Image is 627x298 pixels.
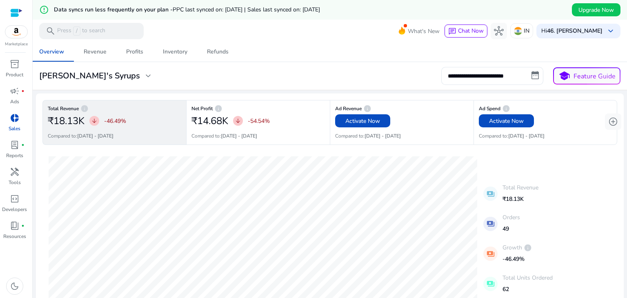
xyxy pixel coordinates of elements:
[445,24,487,38] button: chatChat Now
[494,26,504,36] span: hub
[73,27,80,36] span: /
[57,27,105,36] p: Press to search
[3,233,26,240] p: Resources
[479,114,534,127] button: Activate Now
[10,281,20,291] span: dark_mode
[502,243,532,252] p: Growth
[10,194,20,204] span: code_blocks
[491,23,507,39] button: hub
[9,125,20,132] p: Sales
[335,114,390,127] button: Activate Now
[502,195,538,203] p: ₹18.13K
[48,108,181,109] h6: Total Revenue
[5,26,27,38] img: amazon.svg
[524,244,532,252] span: info
[104,117,126,125] p: -46.49%
[143,71,153,81] span: expand_more
[191,132,257,140] p: Compared to:
[335,108,469,109] h6: Ad Revenue
[483,217,498,231] mat-icon: payments
[578,6,614,14] span: Upgrade Now
[21,89,24,93] span: fiber_manual_record
[502,183,538,192] p: Total Revenue
[191,108,325,109] h6: Net Profit
[345,117,380,125] span: Activate Now
[21,143,24,147] span: fiber_manual_record
[10,59,20,69] span: inventory_2
[39,5,49,15] mat-icon: error_outline
[365,133,401,139] b: [DATE] - [DATE]
[39,49,64,55] div: Overview
[606,26,616,36] span: keyboard_arrow_down
[5,41,28,47] p: Marketplace
[6,152,23,159] p: Reports
[483,277,498,291] mat-icon: payments
[574,71,616,81] p: Feature Guide
[235,118,241,124] span: arrow_downward
[10,98,19,105] p: Ads
[363,105,371,113] span: info
[207,49,229,55] div: Refunds
[9,179,21,186] p: Tools
[173,6,320,13] span: PPC last synced on: [DATE] | Sales last synced on: [DATE]
[221,133,257,139] b: [DATE] - [DATE]
[335,132,401,140] p: Compared to:
[77,133,113,139] b: [DATE] - [DATE]
[558,70,570,82] span: school
[48,115,84,127] h2: ₹18.13K
[553,67,620,85] button: schoolFeature Guide
[10,113,20,123] span: donut_small
[572,3,620,16] button: Upgrade Now
[54,7,320,13] h5: Data syncs run less frequently on your plan -
[502,285,553,294] p: 62
[46,26,56,36] span: search
[502,105,510,113] span: info
[21,224,24,227] span: fiber_manual_record
[84,49,107,55] div: Revenue
[502,255,532,263] p: -46.49%
[6,71,23,78] p: Product
[10,167,20,177] span: handyman
[514,27,522,35] img: in.svg
[483,247,498,261] mat-icon: payments
[91,118,98,124] span: arrow_downward
[502,274,553,282] p: Total Units Ordered
[39,71,140,81] h3: [PERSON_NAME]'s Syrups
[502,213,520,222] p: Orders
[508,133,545,139] b: [DATE] - [DATE]
[10,140,20,150] span: lab_profile
[608,117,618,127] span: add_circle
[248,117,270,125] p: -54.54%
[524,24,529,38] p: IN
[163,49,187,55] div: Inventory
[10,86,20,96] span: campaign
[408,24,440,38] span: What's New
[2,206,27,213] p: Developers
[80,105,89,113] span: info
[458,27,484,35] span: Chat Now
[479,108,612,109] h6: Ad Spend
[489,117,524,125] span: Activate Now
[126,49,143,55] div: Profits
[191,115,228,127] h2: ₹14.68K
[483,187,498,201] mat-icon: payments
[10,221,20,231] span: book_4
[214,105,222,113] span: info
[448,27,456,36] span: chat
[541,28,603,34] p: Hi
[479,132,545,140] p: Compared to:
[502,225,520,233] p: 49
[605,113,621,130] button: add_circle
[547,27,603,35] b: 46. [PERSON_NAME]
[48,132,113,140] p: Compared to:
